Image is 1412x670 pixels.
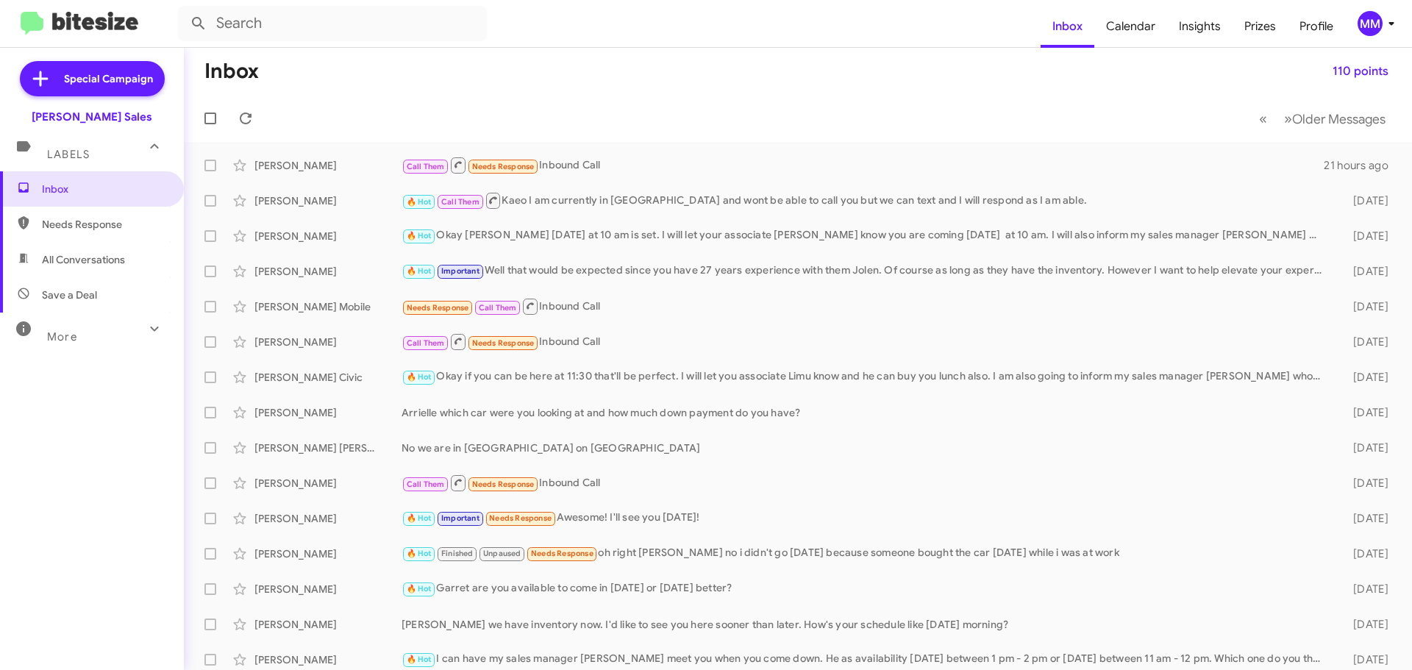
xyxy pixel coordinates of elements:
span: 🔥 Hot [407,513,432,523]
span: 🔥 Hot [407,372,432,382]
div: [PERSON_NAME] [254,476,402,491]
div: [DATE] [1330,476,1400,491]
div: [PERSON_NAME] [254,335,402,349]
div: [PERSON_NAME] Civic [254,370,402,385]
span: Call Them [441,197,479,207]
span: Needs Response [531,549,593,558]
div: [DATE] [1330,299,1400,314]
div: [DATE] [1330,511,1400,526]
span: Important [441,266,479,276]
span: 🔥 Hot [407,266,432,276]
span: Needs Response [407,303,469,313]
button: Next [1275,104,1394,134]
div: [PERSON_NAME] [254,158,402,173]
div: Well that would be expected since you have 27 years experience with them Jolen. Of course as long... [402,263,1330,279]
span: Important [441,513,479,523]
div: Inbound Call [402,297,1330,316]
span: Needs Response [472,338,535,348]
div: [DATE] [1330,264,1400,279]
div: [PERSON_NAME] [254,582,402,596]
a: Calendar [1094,5,1167,48]
span: Labels [47,148,90,161]
span: 🔥 Hot [407,231,432,240]
span: Needs Response [472,162,535,171]
div: MM [1358,11,1383,36]
div: 21 hours ago [1324,158,1400,173]
div: Awesome! I'll see you [DATE]! [402,510,1330,527]
div: [PERSON_NAME] we have inventory now. I'd like to see you here sooner than later. How's your sched... [402,617,1330,632]
div: [DATE] [1330,652,1400,667]
span: Call Them [407,162,445,171]
a: Prizes [1233,5,1288,48]
nav: Page navigation example [1251,104,1394,134]
button: MM [1345,11,1396,36]
span: Call Them [407,338,445,348]
span: Call Them [407,480,445,489]
div: [PERSON_NAME] Mobile [254,299,402,314]
span: 🔥 Hot [407,549,432,558]
div: Okay if you can be here at 11:30 that'll be perfect. I will let you associate Limu know and he ca... [402,368,1330,385]
div: [PERSON_NAME] [254,546,402,561]
span: 🔥 Hot [407,655,432,664]
div: Garret are you available to come in [DATE] or [DATE] better? [402,580,1330,597]
div: [PERSON_NAME] [254,652,402,667]
div: [PERSON_NAME] [254,617,402,632]
span: 110 points [1333,58,1388,85]
div: [PERSON_NAME] [PERSON_NAME] [254,441,402,455]
div: [PERSON_NAME] [254,229,402,243]
div: Okay [PERSON_NAME] [DATE] at 10 am is set. I will let your associate [PERSON_NAME] know you are c... [402,227,1330,244]
span: Older Messages [1292,111,1386,127]
span: Unpaused [483,549,521,558]
div: oh right [PERSON_NAME] no i didn't go [DATE] because someone bought the car [DATE] while i was at... [402,545,1330,562]
span: 🔥 Hot [407,584,432,594]
div: [DATE] [1330,582,1400,596]
div: Inbound Call [402,156,1324,174]
div: [DATE] [1330,617,1400,632]
span: All Conversations [42,252,125,267]
div: Kaeo I am currently in [GEOGRAPHIC_DATA] and wont be able to call you but we can text and I will ... [402,191,1330,210]
div: [DATE] [1330,441,1400,455]
div: Inbound Call [402,474,1330,492]
div: [DATE] [1330,229,1400,243]
div: [DATE] [1330,546,1400,561]
div: [DATE] [1330,335,1400,349]
a: Insights [1167,5,1233,48]
span: Inbox [42,182,167,196]
div: Inbound Call [402,332,1330,351]
button: 110 points [1321,58,1400,85]
a: Special Campaign [20,61,165,96]
div: [PERSON_NAME] [254,511,402,526]
span: Call Them [479,303,517,313]
a: Profile [1288,5,1345,48]
div: [DATE] [1330,405,1400,420]
span: « [1259,110,1267,128]
div: [PERSON_NAME] Sales [32,110,152,124]
span: 🔥 Hot [407,197,432,207]
a: Inbox [1041,5,1094,48]
span: More [47,330,77,343]
h1: Inbox [204,60,259,83]
span: Needs Response [489,513,552,523]
div: [DATE] [1330,193,1400,208]
span: Save a Deal [42,288,97,302]
span: » [1284,110,1292,128]
input: Search [178,6,487,41]
span: Needs Response [42,217,167,232]
div: [PERSON_NAME] [254,405,402,420]
div: [PERSON_NAME] [254,193,402,208]
span: Special Campaign [64,71,153,86]
span: Finished [441,549,474,558]
div: No we are in [GEOGRAPHIC_DATA] on [GEOGRAPHIC_DATA] [402,441,1330,455]
button: Previous [1250,104,1276,134]
span: Needs Response [472,480,535,489]
div: [PERSON_NAME] [254,264,402,279]
div: Arrielle which car were you looking at and how much down payment do you have? [402,405,1330,420]
div: I can have my sales manager [PERSON_NAME] meet you when you come down. He as availability [DATE] ... [402,651,1330,668]
div: [DATE] [1330,370,1400,385]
